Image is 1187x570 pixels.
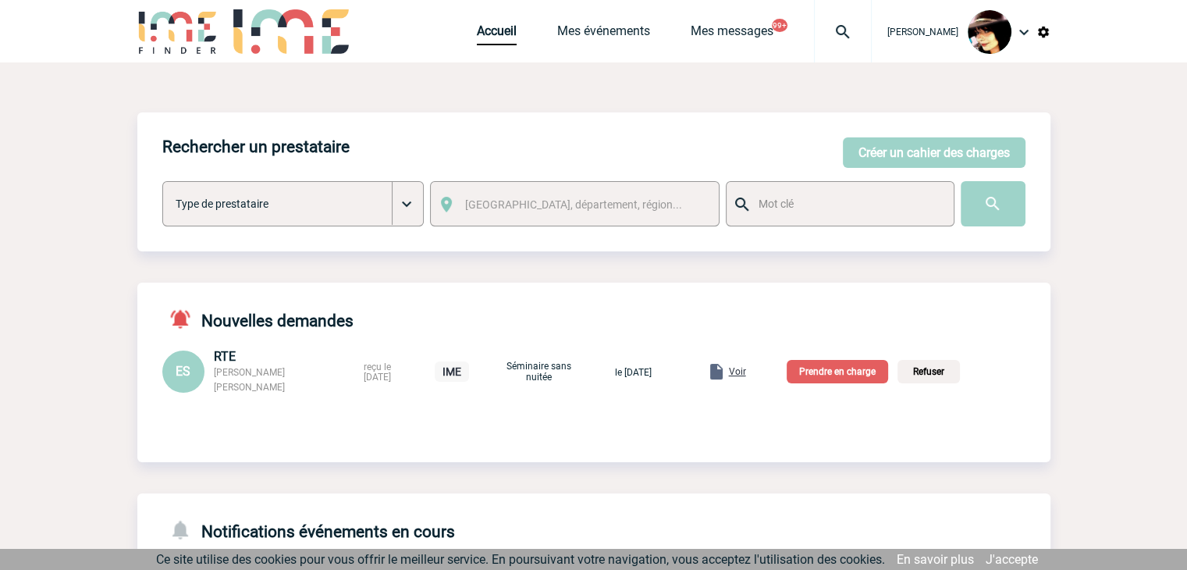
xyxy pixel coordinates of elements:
[557,23,650,45] a: Mes événements
[435,362,469,382] p: IME
[897,360,960,383] p: Refuser
[169,518,201,541] img: notifications-24-px-g.png
[214,349,236,364] span: RTE
[729,366,746,377] span: Voir
[214,367,285,393] span: [PERSON_NAME] [PERSON_NAME]
[755,194,940,214] input: Mot clé
[897,552,974,567] a: En savoir plus
[137,9,219,54] img: IME-Finder
[961,181,1025,226] input: Submit
[787,360,888,383] p: Prendre en charge
[169,308,201,330] img: notifications-active-24-px-r.png
[500,361,578,383] p: Séminaire sans nuitée
[162,308,354,330] h4: Nouvelles demandes
[176,364,190,379] span: ES
[615,367,652,378] span: le [DATE]
[364,362,391,383] span: reçu le [DATE]
[156,552,885,567] span: Ce site utilise des cookies pour vous offrir le meilleur service. En poursuivant votre navigation...
[887,27,958,37] span: [PERSON_NAME]
[986,552,1038,567] a: J'accepte
[465,198,682,211] span: [GEOGRAPHIC_DATA], département, région...
[670,363,749,378] a: Voir
[772,19,787,32] button: 99+
[968,10,1011,54] img: 101023-0.jpg
[691,23,773,45] a: Mes messages
[477,23,517,45] a: Accueil
[707,362,726,381] img: folder.png
[162,137,350,156] h4: Rechercher un prestataire
[162,518,455,541] h4: Notifications événements en cours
